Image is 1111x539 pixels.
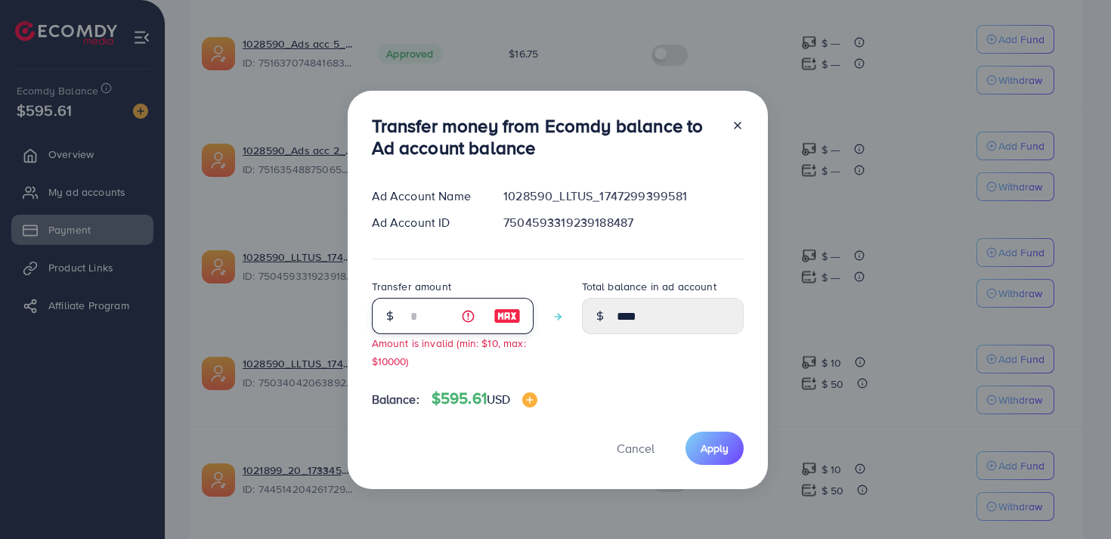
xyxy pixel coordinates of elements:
small: Amount is invalid (min: $10, max: $10000) [372,336,526,367]
span: Apply [701,441,729,456]
h3: Transfer money from Ecomdy balance to Ad account balance [372,115,720,159]
iframe: Chat [1047,471,1100,528]
button: Cancel [598,432,673,464]
span: USD [487,391,510,407]
button: Apply [685,432,744,464]
div: 7504593319239188487 [491,214,755,231]
label: Transfer amount [372,279,451,294]
img: image [522,392,537,407]
span: Cancel [617,440,655,457]
label: Total balance in ad account [582,279,716,294]
div: 1028590_LLTUS_1747299399581 [491,187,755,205]
img: image [494,307,521,325]
div: Ad Account Name [360,187,492,205]
h4: $595.61 [432,389,538,408]
span: Balance: [372,391,419,408]
div: Ad Account ID [360,214,492,231]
